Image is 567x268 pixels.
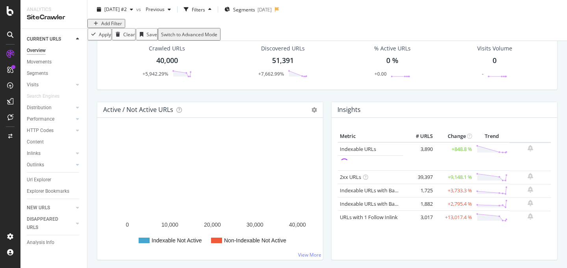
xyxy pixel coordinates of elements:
[27,161,44,169] div: Outlinks
[161,221,178,228] text: 10,000
[258,6,272,13] div: [DATE]
[403,130,435,142] th: # URLS
[123,31,135,38] div: Clear
[143,3,174,16] button: Previous
[528,186,533,193] div: bell-plus
[192,6,205,13] div: Filters
[27,13,81,22] div: SiteCrawler
[474,130,510,142] th: Trend
[27,104,74,112] a: Distribution
[435,130,474,142] th: Change
[146,31,157,38] div: Save
[528,200,533,206] div: bell-plus
[27,187,69,195] div: Explorer Bookmarks
[27,69,82,78] a: Segments
[99,31,111,38] div: Apply
[27,69,48,78] div: Segments
[258,71,284,77] div: +7,662.99%
[403,142,435,156] td: 3,890
[27,92,59,100] div: Search Engines
[221,3,275,16] button: Segments[DATE]
[87,19,125,28] button: Add Filter
[94,3,136,16] button: [DATE] #2
[103,104,173,115] h4: Active / Not Active URLs
[27,238,54,247] div: Analysis Info
[27,127,74,135] a: HTTP Codes
[27,92,67,100] a: Search Engines
[27,115,74,123] a: Performance
[338,130,403,142] th: Metric
[435,184,474,197] td: +3,733.3 %
[403,184,435,197] td: 1,725
[136,28,158,41] button: Save
[261,45,305,52] div: Discovered URLs
[27,47,82,55] a: Overview
[112,28,136,41] button: Clear
[126,221,129,228] text: 0
[340,200,426,207] a: Indexable URLs with Bad Description
[435,142,474,156] td: +848.8 %
[27,215,67,232] div: DISAPPEARED URLS
[161,31,217,38] div: Switch to Advanced Mode
[246,221,263,228] text: 30,000
[27,187,82,195] a: Explorer Bookmarks
[403,171,435,184] td: 39,397
[27,138,82,146] a: Content
[27,161,74,169] a: Outlinks
[27,115,54,123] div: Performance
[528,173,533,179] div: bell-plus
[27,81,74,89] a: Visits
[27,176,82,184] a: Url Explorer
[493,56,497,66] div: 0
[27,149,41,158] div: Inlinks
[204,221,221,228] text: 20,000
[374,45,411,52] div: % Active URLs
[477,45,512,52] div: Visits Volume
[27,35,61,43] div: CURRENT URLS
[136,6,143,13] span: vs
[27,176,51,184] div: Url Explorer
[27,127,54,135] div: HTTP Codes
[104,6,127,13] span: 2025 Sep. 2nd #2
[403,197,435,211] td: 1,882
[152,237,202,244] text: Indexable Not Active
[298,251,321,258] a: View More
[435,211,474,224] td: +13,017.4 %
[340,214,398,221] a: URLs with 1 Follow Inlink
[289,221,306,228] text: 40,000
[311,107,317,113] i: Options
[27,149,74,158] a: Inlinks
[403,211,435,224] td: 3,017
[27,81,39,89] div: Visits
[27,58,52,66] div: Movements
[233,6,255,13] span: Segments
[27,138,44,146] div: Content
[27,6,81,13] div: Analytics
[27,238,82,247] a: Analysis Info
[87,28,112,41] button: Apply
[272,56,294,66] div: 51,391
[143,6,165,13] span: Previous
[435,197,474,211] td: +2,795.4 %
[435,171,474,184] td: +9,148.1 %
[27,204,74,212] a: NEW URLS
[27,204,50,212] div: NEW URLS
[482,71,484,77] div: -
[104,130,317,253] svg: A chart.
[340,187,406,194] a: Indexable URLs with Bad H1
[528,145,533,151] div: bell-plus
[101,20,122,27] div: Add Filter
[143,71,168,77] div: +5,942.29%
[528,213,533,220] div: bell-plus
[374,71,387,77] div: +0.00
[181,3,215,16] button: Filters
[27,104,52,112] div: Distribution
[27,47,46,55] div: Overview
[27,58,82,66] a: Movements
[386,56,398,66] div: 0 %
[27,215,74,232] a: DISAPPEARED URLS
[337,104,361,115] h4: Insights
[224,237,286,244] text: Non-Indexable Not Active
[27,35,74,43] a: CURRENT URLS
